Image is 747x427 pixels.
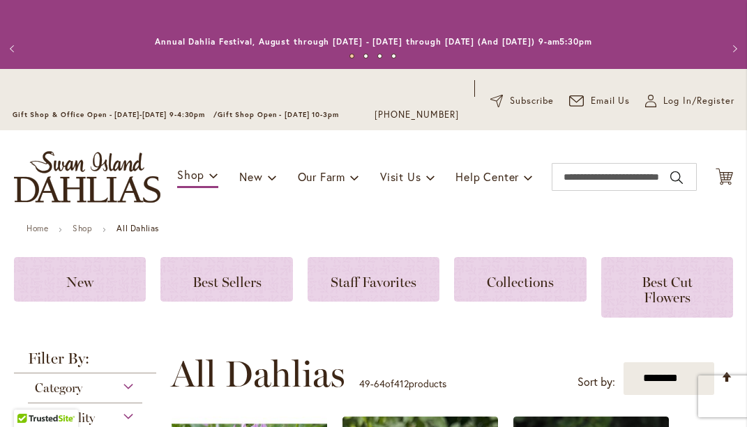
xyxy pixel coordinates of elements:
span: New [66,274,93,290]
button: 1 of 4 [349,54,354,59]
span: 412 [394,377,409,390]
a: Best Sellers [160,257,292,302]
span: Best Cut Flowers [642,274,693,306]
span: Subscribe [510,94,554,108]
span: Gift Shop Open - [DATE] 10-3pm [218,110,339,119]
span: 64 [374,377,385,390]
a: Best Cut Flowers [601,257,733,318]
iframe: Launch Accessibility Center [10,378,50,417]
button: Next [719,35,747,63]
a: Log In/Register [645,94,734,108]
a: Email Us [569,94,631,108]
span: Shop [177,167,204,182]
a: Shop [73,223,92,233]
span: Our Farm [298,169,345,184]
span: Collections [487,274,554,290]
span: Gift Shop & Office Open - [DATE]-[DATE] 9-4:30pm / [13,110,218,119]
strong: Filter By: [14,351,156,373]
span: Log In/Register [663,94,734,108]
span: All Dahlias [171,353,345,395]
a: Staff Favorites [308,257,439,302]
a: store logo [14,151,160,203]
span: New [239,169,262,184]
button: 4 of 4 [391,54,396,59]
a: [PHONE_NUMBER] [375,108,459,122]
p: - of products [359,373,446,395]
label: Sort by: [578,369,615,395]
strong: All Dahlias [116,223,159,233]
span: Category [35,380,82,396]
span: Help Center [455,169,519,184]
span: 49 [359,377,370,390]
span: Staff Favorites [331,274,416,290]
a: Collections [454,257,586,302]
button: 3 of 4 [377,54,382,59]
a: Annual Dahlia Festival, August through [DATE] - [DATE] through [DATE] (And [DATE]) 9-am5:30pm [155,36,592,47]
span: Best Sellers [193,274,262,290]
span: Visit Us [380,169,421,184]
button: 2 of 4 [363,54,368,59]
span: Email Us [591,94,631,108]
a: Subscribe [490,94,554,108]
a: New [14,257,146,302]
a: Home [27,223,48,233]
